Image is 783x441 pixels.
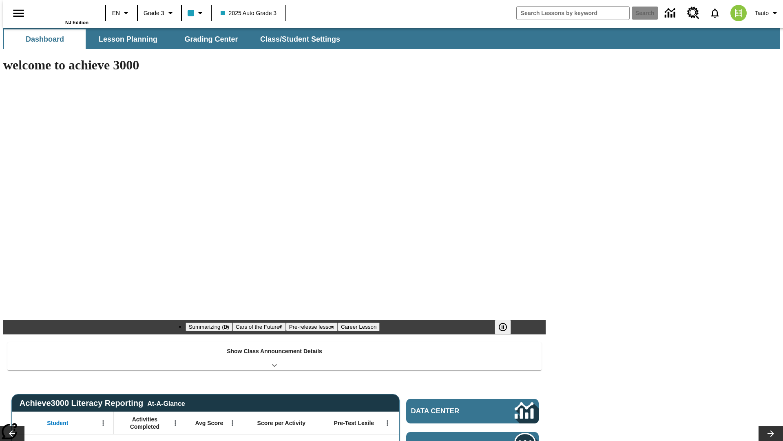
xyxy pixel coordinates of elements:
button: Slide 4 Career Lesson [338,323,380,331]
button: Grade: Grade 3, Select a grade [140,6,179,20]
span: Avg Score [195,419,223,427]
div: SubNavbar [3,28,780,49]
span: Class/Student Settings [260,35,340,44]
span: Lesson Planning [99,35,157,44]
div: SubNavbar [3,29,347,49]
div: At-A-Glance [147,399,185,408]
button: Lesson Planning [87,29,169,49]
span: Tauto [755,9,769,18]
button: Select a new avatar [725,2,752,24]
h1: welcome to achieve 3000 [3,58,546,73]
button: Profile/Settings [752,6,783,20]
a: Notifications [704,2,725,24]
p: Show Class Announcement Details [227,347,322,356]
a: Home [35,4,88,20]
span: Grading Center [184,35,238,44]
button: Class color is light blue. Change class color [184,6,208,20]
span: Student [47,419,68,427]
button: Slide 3 Pre-release lesson [286,323,338,331]
input: search field [517,7,629,20]
span: Dashboard [26,35,64,44]
img: avatar image [730,5,747,21]
button: Class/Student Settings [254,29,347,49]
span: Achieve3000 Literacy Reporting [20,399,185,408]
span: Activities Completed [118,416,172,430]
span: Grade 3 [144,9,164,18]
a: Data Center [660,2,682,24]
span: Score per Activity [257,419,306,427]
span: Pre-Test Lexile [334,419,374,427]
button: Grading Center [170,29,252,49]
div: Show Class Announcement Details [7,342,542,370]
div: Pause [495,320,519,334]
button: Open Menu [226,417,239,429]
button: Open Menu [97,417,109,429]
span: 2025 Auto Grade 3 [221,9,277,18]
button: Dashboard [4,29,86,49]
button: Slide 1 Summarizing (B) [186,323,232,331]
a: Data Center [406,399,539,423]
span: NJ Edition [65,20,88,25]
button: Open Menu [169,417,181,429]
span: Data Center [411,407,487,415]
span: EN [112,9,120,18]
button: Lesson carousel, Next [759,426,783,441]
a: Resource Center, Will open in new tab [682,2,704,24]
div: Home [35,3,88,25]
button: Pause [495,320,511,334]
button: Slide 2 Cars of the Future? [232,323,286,331]
button: Open Menu [381,417,394,429]
button: Open side menu [7,1,31,25]
button: Language: EN, Select a language [108,6,135,20]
